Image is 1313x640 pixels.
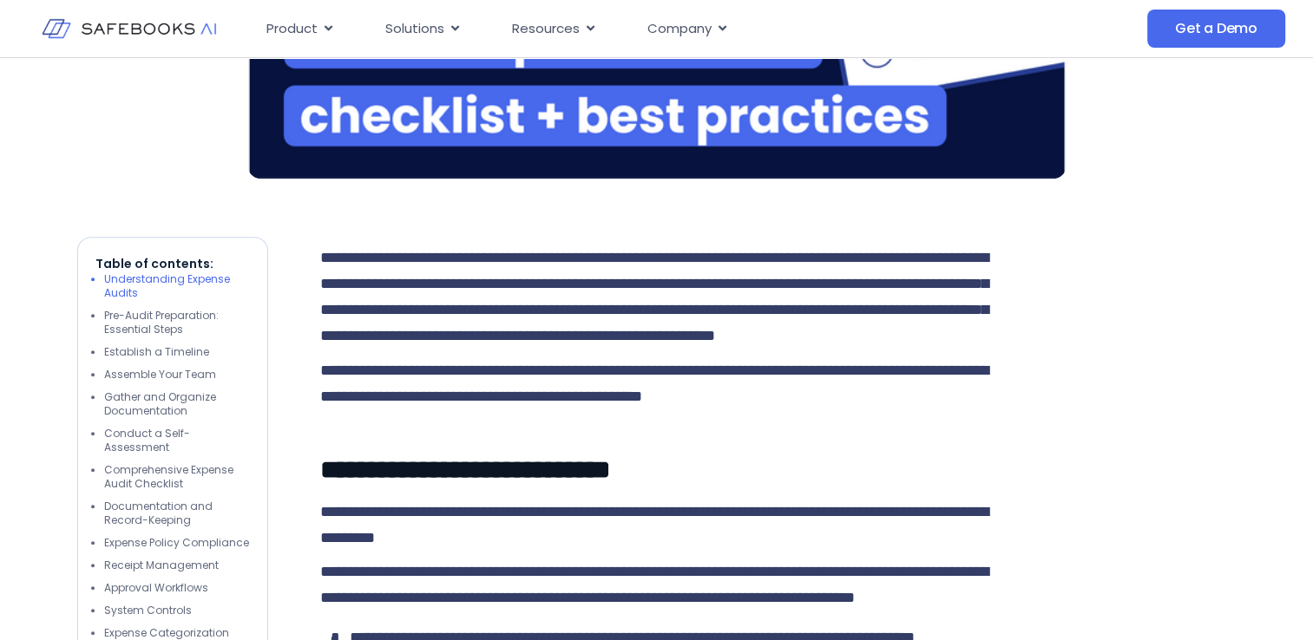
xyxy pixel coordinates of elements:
a: Get a Demo [1147,10,1285,48]
li: Understanding Expense Audits [104,272,250,300]
li: Establish a Timeline [104,345,250,359]
span: Product [266,19,318,39]
span: Get a Demo [1175,20,1257,37]
li: Conduct a Self-Assessment [104,427,250,454]
p: Table of contents: [95,255,250,272]
li: System Controls [104,604,250,617]
nav: Menu [253,12,999,46]
span: Company [647,19,712,39]
li: Comprehensive Expense Audit Checklist [104,463,250,491]
li: Assemble Your Team [104,368,250,382]
li: Approval Workflows [104,581,250,595]
span: Resources [512,19,580,39]
li: Pre-Audit Preparation: Essential Steps [104,309,250,336]
li: Expense Policy Compliance [104,536,250,550]
li: Receipt Management [104,558,250,572]
li: Documentation and Record-Keeping [104,500,250,527]
li: Expense Categorization [104,626,250,640]
div: Menu Toggle [253,12,999,46]
li: Gather and Organize Documentation [104,390,250,418]
span: Solutions [385,19,444,39]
